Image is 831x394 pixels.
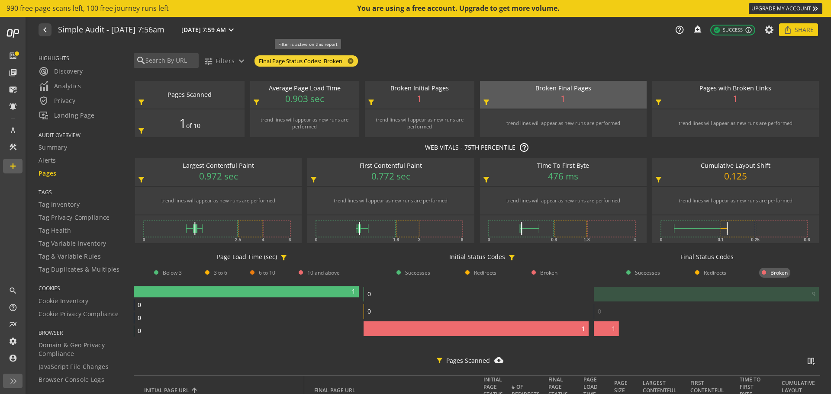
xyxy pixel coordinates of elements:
span: Tag Variable Inventory [39,239,106,248]
mat-icon: search [9,286,17,295]
text: 6 [289,237,291,242]
div: Initial Status Codes [449,253,505,261]
div: trend lines will appear as new runs are performed [679,197,792,204]
span: 990 free page scans left, 100 free journey runs left [6,3,169,13]
p: Pages Scanned [446,356,490,369]
span: 0.903 sec [285,93,324,106]
div: You are using a free account. Upgrade to get more volume. [357,3,560,13]
span: AUDIT OVERVIEW [39,131,123,139]
span: 1 [417,93,422,106]
div: trend lines will appear as new runs are performed [334,197,448,204]
span: Analytics [39,81,81,91]
mat-icon: add_alert [693,25,702,33]
mat-icon: cancel [344,58,356,64]
div: trend lines will appear as new runs are performed [259,116,351,130]
mat-icon: filter_alt [137,98,145,106]
span: Successes [405,269,430,276]
span: Landing Page [39,110,95,121]
text: 1 [352,287,355,295]
text: 1.8 [393,237,399,242]
div: Cumulative Layout Shift [657,161,815,170]
span: Successes [635,269,660,276]
div: trend lines will appear as new runs are performed [679,120,792,127]
span: Success [713,26,743,34]
div: Pages with Broken Links [657,84,815,93]
mat-icon: filter_alt [309,176,318,184]
text: 0 [598,307,601,315]
span: Redirects [704,269,726,276]
mat-icon: help_outline [519,142,529,153]
span: 1 [179,114,186,132]
mat-icon: info_outline [745,26,752,34]
text: 0 [367,307,371,315]
text: 6 [461,237,464,242]
text: 1 [612,324,615,333]
span: 1 [560,93,566,106]
mat-icon: filter_alt [654,98,663,106]
text: 9 [812,290,815,298]
mat-icon: tune [204,57,213,66]
div: trend lines will appear as new runs are performed [374,116,466,130]
span: Tag Duplicates & Multiples [39,265,120,274]
div: Broken Final Pages [484,84,642,93]
text: 0 [487,237,490,242]
text: 0 [138,327,141,335]
div: trend lines will appear as new runs are performed [161,197,275,204]
mat-icon: add [9,162,17,170]
div: Broken Initial Pages [369,84,470,93]
span: Browser Console Logs [39,375,104,384]
span: Cookie Privacy Compliance [39,310,119,318]
span: of 10 [186,122,200,130]
mat-icon: help_outline [675,25,684,35]
mat-icon: filter_alt [280,253,288,262]
div: trend lines will appear as new runs are performed [506,120,620,127]
span: 10 and above [307,269,340,276]
span: Domain & Geo Privacy Compliance [39,341,123,358]
mat-icon: important_devices [39,110,49,121]
mat-icon: filter_alt [508,253,516,262]
span: Tag Inventory [39,200,80,209]
mat-icon: cloud_download_filled [494,356,504,365]
span: 0.125 [724,170,747,183]
span: 0.972 sec [199,170,238,183]
div: INITIAL PAGE URL [144,387,189,394]
span: JavaScript File Changes [39,362,109,371]
text: 0.1 [718,237,724,242]
div: FINAL PAGE URL [314,387,355,394]
text: 0 [660,237,662,242]
text: 0 [367,290,371,298]
span: COOKIES [39,285,123,292]
span: 476 ms [548,170,578,183]
button: [DATE] 7:59 AM [180,24,238,35]
span: Cookie Inventory [39,297,89,305]
span: Tag Privacy Compliance [39,213,110,222]
text: 0.25 [751,237,760,242]
button: Filters [200,53,250,69]
div: Largest Contentful Paint [139,161,297,170]
span: Privacy [39,96,75,106]
span: 6 to 10 [259,269,275,276]
div: Average Page Load Time [254,84,355,93]
mat-icon: keyboard_double_arrow_right [811,4,820,13]
span: 0.772 sec [371,170,410,183]
mat-icon: search [136,55,145,66]
span: Tag Health [39,226,71,235]
span: Final Page Status Codes: 'Broken' [259,57,344,65]
mat-icon: notifications_active [9,102,17,111]
mat-icon: multiline_chart [9,320,17,329]
div: INITIAL PAGE URL [144,387,297,394]
mat-icon: filter_alt [435,356,444,365]
mat-icon: architecture [9,126,17,135]
span: Tag & Variable Rules [39,252,101,261]
text: 4 [262,237,264,242]
span: Share [795,22,814,38]
mat-icon: list_alt [9,51,17,60]
text: 0.8 [551,237,557,242]
div: First Contentful Paint [312,161,470,170]
span: Redirects [474,269,496,276]
div: FINAL PAGE URL [314,387,470,394]
mat-icon: account_circle [9,354,17,362]
span: Broken [770,269,788,276]
mat-icon: filter_alt [137,176,145,184]
text: 2.5 [235,237,241,242]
